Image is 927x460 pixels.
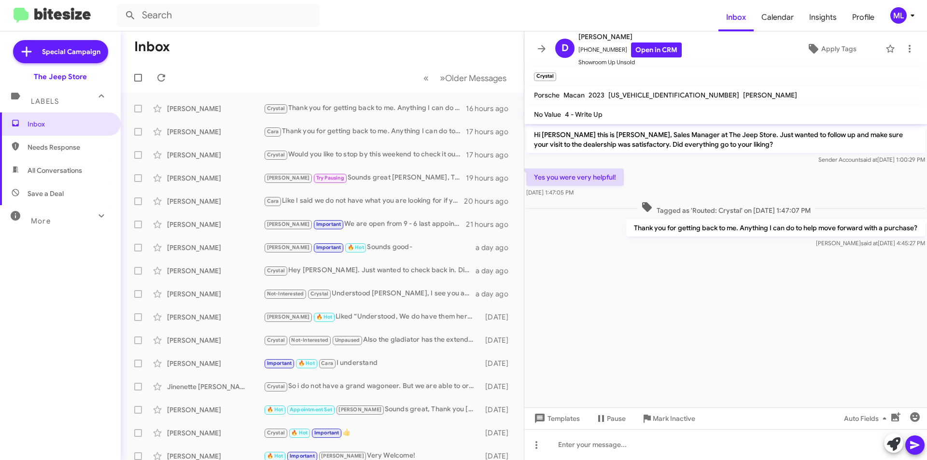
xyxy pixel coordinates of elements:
[264,358,480,369] div: I understand
[167,127,264,137] div: [PERSON_NAME]
[264,219,466,230] div: We are open from 9 - 6 last appointment for the day at 5. let me know what time works best for you
[637,201,815,215] span: Tagged as 'Routed: Crystal' on [DATE] 1:47:07 PM
[526,189,574,196] span: [DATE] 1:47:05 PM
[264,381,480,392] div: So i do not have a grand wagoneer. But we are able to order them for you if you wanted to come in...
[860,156,877,163] span: said at
[291,337,328,343] span: Not-Interested
[264,172,466,183] div: Sounds great [PERSON_NAME], Thank you sir
[578,57,682,67] span: Showroom Up Unsold
[480,428,516,438] div: [DATE]
[264,103,466,114] div: Thank you for getting back to me. Anything I can do to help move forward with a purchase?
[167,359,264,368] div: [PERSON_NAME]
[466,150,516,160] div: 17 hours ago
[42,47,100,56] span: Special Campaign
[167,335,264,345] div: [PERSON_NAME]
[167,196,264,206] div: [PERSON_NAME]
[267,105,285,112] span: Crystal
[290,406,332,413] span: Appointment Set
[298,360,315,366] span: 🔥 Hot
[310,291,328,297] span: Crystal
[445,73,506,84] span: Older Messages
[167,382,264,391] div: Jinenette [PERSON_NAME]
[562,41,569,56] span: D
[267,221,310,227] span: [PERSON_NAME]
[476,243,516,252] div: a day ago
[423,72,429,84] span: «
[264,427,480,438] div: 👍
[321,453,364,459] span: [PERSON_NAME]
[844,410,890,427] span: Auto Fields
[418,68,435,88] button: Previous
[267,291,304,297] span: Not-Interested
[264,335,480,346] div: Also the gladiator has the extended warranty to 120k or so
[578,31,682,42] span: [PERSON_NAME]
[267,383,285,390] span: Crystal
[167,104,264,113] div: [PERSON_NAME]
[526,168,624,186] p: Yes you were very helpful!
[267,175,310,181] span: [PERSON_NAME]
[264,149,466,160] div: Would you like to stop by this weekend to check it out [PERSON_NAME]?
[314,430,339,436] span: Important
[267,406,283,413] span: 🔥 Hot
[434,68,512,88] button: Next
[653,410,695,427] span: Mark Inactive
[167,220,264,229] div: [PERSON_NAME]
[267,198,279,204] span: Cara
[167,243,264,252] div: [PERSON_NAME]
[316,221,341,227] span: Important
[524,410,588,427] button: Templates
[267,430,285,436] span: Crystal
[801,3,844,31] a: Insights
[836,410,898,427] button: Auto Fields
[532,410,580,427] span: Templates
[608,91,739,99] span: [US_VEHICLE_IDENTIFICATION_NUMBER]
[31,97,59,106] span: Labels
[13,40,108,63] a: Special Campaign
[267,337,285,343] span: Crystal
[818,156,925,163] span: Sender Account [DATE] 1:00:29 PM
[264,288,476,299] div: Understood [PERSON_NAME], I see you are working with [PERSON_NAME]. Thank you for your response.
[267,360,292,366] span: Important
[821,40,857,57] span: Apply Tags
[633,410,703,427] button: Mark Inactive
[534,110,561,119] span: No Value
[631,42,682,57] a: Open in CRM
[167,173,264,183] div: [PERSON_NAME]
[480,405,516,415] div: [DATE]
[28,166,82,175] span: All Conversations
[167,150,264,160] div: [PERSON_NAME]
[267,152,285,158] span: Crystal
[882,7,916,24] button: ML
[167,405,264,415] div: [PERSON_NAME]
[418,68,512,88] nav: Page navigation example
[167,428,264,438] div: [PERSON_NAME]
[589,91,604,99] span: 2023
[578,42,682,57] span: [PHONE_NUMBER]
[316,314,333,320] span: 🔥 Hot
[264,195,464,207] div: Like I said we do not have what you are looking for if you are only open to the 4xe wranglers. If...
[476,266,516,276] div: a day ago
[28,189,64,198] span: Save a Deal
[466,127,516,137] div: 17 hours ago
[34,72,87,82] div: The Jeep Store
[718,3,754,31] a: Inbox
[534,72,556,81] small: Crystal
[534,91,560,99] span: Porsche
[267,244,310,251] span: [PERSON_NAME]
[844,3,882,31] a: Profile
[291,430,308,436] span: 🔥 Hot
[264,404,480,415] div: Sounds great, Thank you [PERSON_NAME].
[28,142,110,152] span: Needs Response
[264,311,480,322] div: Liked “Understood, We do have them here. we will shoot you a text [DATE] morning to confirm if th...
[754,3,801,31] a: Calendar
[526,126,925,153] p: Hi [PERSON_NAME] this is [PERSON_NAME], Sales Manager at The Jeep Store. Just wanted to follow up...
[264,242,476,253] div: Sounds good-
[890,7,907,24] div: ML
[267,267,285,274] span: Crystal
[743,91,797,99] span: [PERSON_NAME]
[588,410,633,427] button: Pause
[466,173,516,183] div: 19 hours ago
[264,265,476,276] div: Hey [PERSON_NAME]. Just wanted to check back in. Did we have some time this weekend to stop by an...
